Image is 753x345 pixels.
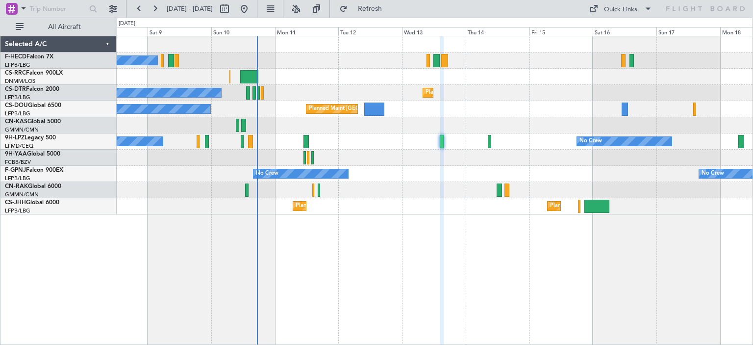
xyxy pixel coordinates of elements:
[5,184,28,189] span: CN-RAK
[11,19,106,35] button: All Aircraft
[402,27,466,36] div: Wed 13
[211,27,275,36] div: Sun 10
[296,199,450,213] div: Planned Maint [GEOGRAPHIC_DATA] ([GEOGRAPHIC_DATA])
[577,8,601,18] span: 534632
[576,96,626,107] span: Dispatch To-Dos
[5,70,26,76] span: CS-RRC
[5,142,33,150] a: LFMD/CEQ
[5,151,27,157] span: 9H-YAA
[607,82,630,94] input: --:--
[5,167,26,173] span: F-GPNJ
[718,297,732,308] span: (1/2)
[5,167,63,173] a: F-GPNJFalcon 900EX
[5,86,26,92] span: CS-DTR
[613,65,628,75] span: 14:40
[5,200,59,206] a: CS-JHHGlobal 6000
[466,27,529,36] div: Thu 14
[309,102,463,116] div: Planned Maint [GEOGRAPHIC_DATA] ([GEOGRAPHIC_DATA])
[5,159,31,166] a: FCBB/BZV
[590,134,745,142] div: Aircraft Disinsection Residual Certificate Requirement
[426,85,476,100] div: Planned Maint Sofia
[606,237,628,245] div: - -
[5,175,30,182] a: LFPB/LBG
[608,283,617,292] span: DP
[576,298,599,309] span: Permits
[593,27,656,36] div: Sat 16
[721,83,737,93] span: ALDT
[5,61,30,69] a: LFPB/LBG
[693,46,721,56] span: LIPQ TRS
[577,207,620,217] a: Schedule Crew
[594,65,610,75] span: ETOT
[550,199,704,213] div: Planned Maint [GEOGRAPHIC_DATA] ([GEOGRAPHIC_DATA])
[256,166,278,181] div: No Crew
[5,200,26,206] span: CS-JHH
[5,70,63,76] a: CS-RRCFalcon 900LX
[5,103,61,108] a: CS-DOUGlobal 6500
[335,1,394,17] button: Refresh
[608,268,617,278] span: MF
[5,86,59,92] a: CS-DTRFalcon 2000
[594,46,627,56] span: LFMD CEQ
[576,182,626,193] span: Leg Information
[119,20,135,28] div: [DATE]
[5,119,61,125] a: CN-KASGlobal 5000
[590,109,613,118] div: Prebrief
[5,119,27,125] span: CN-KAS
[30,1,86,16] input: Trip Number
[576,252,669,264] span: Dispatch Checks and Weather
[653,54,669,64] span: 01:00
[636,13,689,24] div: Flight Confirmed
[590,122,598,130] div: CB
[589,171,748,179] div: Add new
[590,159,748,167] div: Aircraft Disinsection Residual Certificate + Special request
[5,78,35,85] a: DNMM/LOS
[686,236,702,246] div: SIC
[5,103,28,108] span: CS-DOU
[710,268,718,278] span: FP
[5,135,25,141] span: 9H-LPZ
[704,237,727,245] div: - -
[167,4,213,13] span: [DATE] - [DATE]
[718,8,748,18] span: LXM724
[594,55,614,65] span: [DATE]
[693,65,709,75] span: 15:40
[5,126,39,133] a: GMMN/CMN
[5,94,30,101] a: LFPB/LBG
[683,268,694,278] span: FFC
[148,27,211,36] div: Sat 9
[350,5,391,12] span: Refresh
[25,24,103,30] span: All Aircraft
[718,96,732,106] span: (0/5)
[5,110,30,117] a: LFPB/LBG
[5,135,56,141] a: 9H-LPZLegacy 500
[5,184,61,189] a: CN-RAKGlobal 6000
[711,65,727,75] span: ELDT
[5,191,39,198] a: GMMN/CMN
[658,268,667,278] span: CR
[588,236,604,246] div: PIC
[576,193,593,205] span: Crew
[577,312,625,321] a: Manage Permits
[5,207,30,214] a: LFPB/LBG
[5,151,60,157] a: 9H-YAAGlobal 5000
[338,27,402,36] div: Tue 12
[693,55,713,65] span: [DATE]
[5,54,26,60] span: F-HECD
[590,146,674,155] div: Italy Disinsection procedures
[275,27,339,36] div: Mon 11
[633,268,642,278] span: AC
[656,27,720,36] div: Sun 17
[529,27,593,36] div: Fri 15
[588,83,604,93] span: ATOT
[5,54,53,60] a: F-HECDFalcon 7X
[590,325,658,334] div: LFMD DEP SLOT 1430z
[576,220,612,231] span: Flight Crew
